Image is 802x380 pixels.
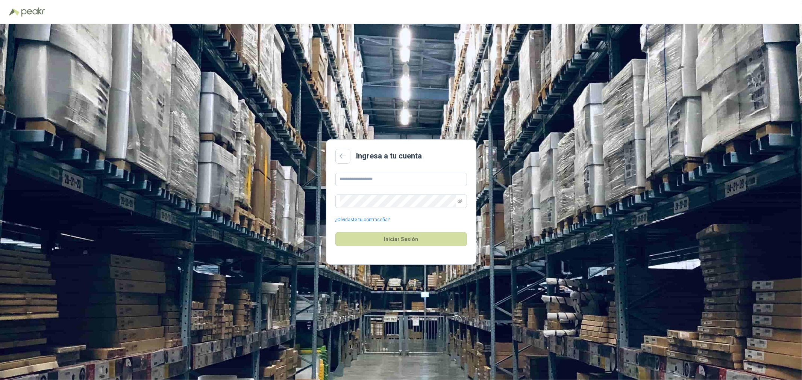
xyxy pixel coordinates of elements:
a: ¿Olvidaste tu contraseña? [335,216,390,223]
img: Peakr [21,8,45,17]
button: Iniciar Sesión [335,232,467,246]
img: Logo [9,8,20,16]
span: eye-invisible [458,199,462,204]
h2: Ingresa a tu cuenta [356,150,422,162]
